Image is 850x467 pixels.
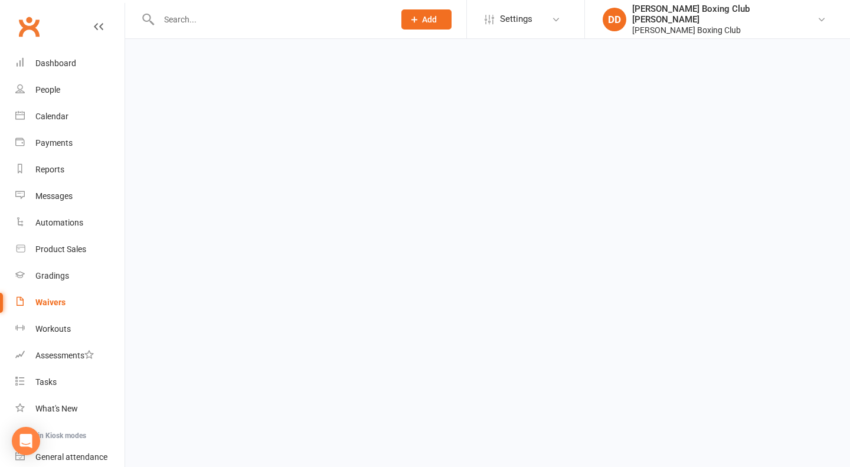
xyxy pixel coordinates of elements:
[35,218,83,227] div: Automations
[35,298,66,307] div: Waivers
[15,183,125,210] a: Messages
[35,58,76,68] div: Dashboard
[35,244,86,254] div: Product Sales
[12,427,40,455] div: Open Intercom Messenger
[15,156,125,183] a: Reports
[15,289,125,316] a: Waivers
[35,138,73,148] div: Payments
[603,8,626,31] div: DD
[422,15,437,24] span: Add
[35,165,64,174] div: Reports
[632,25,817,35] div: [PERSON_NAME] Boxing Club
[35,452,107,462] div: General attendance
[401,9,452,30] button: Add
[15,77,125,103] a: People
[632,4,817,25] div: [PERSON_NAME] Boxing Club [PERSON_NAME]
[15,103,125,130] a: Calendar
[35,404,78,413] div: What's New
[15,316,125,342] a: Workouts
[35,324,71,334] div: Workouts
[15,236,125,263] a: Product Sales
[15,396,125,422] a: What's New
[35,191,73,201] div: Messages
[14,12,44,41] a: Clubworx
[35,351,94,360] div: Assessments
[35,85,60,94] div: People
[35,377,57,387] div: Tasks
[35,112,68,121] div: Calendar
[155,11,386,28] input: Search...
[15,210,125,236] a: Automations
[15,342,125,369] a: Assessments
[15,130,125,156] a: Payments
[15,369,125,396] a: Tasks
[35,271,69,280] div: Gradings
[15,263,125,289] a: Gradings
[500,6,532,32] span: Settings
[15,50,125,77] a: Dashboard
